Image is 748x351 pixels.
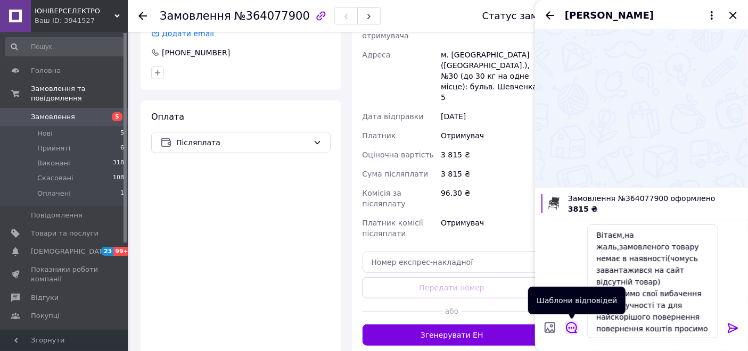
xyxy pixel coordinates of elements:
[363,151,434,159] span: Оціночна вартість
[31,229,98,238] span: Товари та послуги
[37,144,70,153] span: Прийняті
[35,6,114,16] span: ЮНІВЕРСЕЛЕКТРО
[31,293,59,303] span: Відгуки
[363,51,391,59] span: Адреса
[363,219,423,238] span: Платник комісії післяплати
[113,158,124,168] span: 318
[31,311,60,321] span: Покупці
[544,9,556,22] button: Назад
[587,224,718,338] textarea: Вітаєм,на жаль,замовленого товару немає в наявності(чомусь завантажився на сайт відсутній товар) ...
[363,252,542,273] input: Номер експрес-накладної
[31,84,128,103] span: Замовлення та повідомлення
[439,213,544,243] div: Отримувач
[482,11,580,21] div: Статус замовлення
[112,112,122,121] span: 5
[565,321,579,335] button: Відкрити шаблони відповідей
[37,189,71,198] span: Оплачені
[31,66,61,76] span: Головна
[37,129,53,138] span: Нові
[439,126,544,145] div: Отримувач
[37,173,73,183] span: Скасовані
[120,189,124,198] span: 1
[176,137,309,148] span: Післяплата
[528,287,626,314] div: Шаблони відповідей
[363,131,396,140] span: Платник
[568,205,598,213] span: 3815 ₴
[363,324,542,346] button: Згенерувати ЕН
[565,9,718,22] button: [PERSON_NAME]
[31,265,98,284] span: Показники роботи компанії
[439,107,544,126] div: [DATE]
[439,164,544,183] div: 3 815 ₴
[443,306,461,316] span: або
[120,144,124,153] span: 6
[363,112,424,121] span: Дата відправки
[37,158,70,168] span: Виконані
[101,247,113,256] span: 23
[31,211,83,220] span: Повідомлення
[5,37,125,56] input: Пошук
[568,193,742,204] span: Замовлення №364077900 оформлено
[150,28,215,39] div: Додати email
[545,194,564,213] img: 5722478188_w100_h100_krislo-skladane-naturehike.jpg
[439,145,544,164] div: 3 815 ₴
[565,9,654,22] span: [PERSON_NAME]
[363,189,406,208] span: Комісія за післяплату
[363,170,429,178] span: Сума післяплати
[31,247,110,256] span: [DEMOGRAPHIC_DATA]
[161,28,215,39] div: Додати email
[31,112,75,122] span: Замовлення
[151,112,184,122] span: Оплата
[113,247,131,256] span: 99+
[35,16,128,26] div: Ваш ID: 3941527
[160,10,231,22] span: Замовлення
[363,21,409,40] span: Телефон отримувача
[31,329,88,339] span: Каталог ProSale
[120,129,124,138] span: 5
[439,45,544,107] div: м. [GEOGRAPHIC_DATA] ([GEOGRAPHIC_DATA].), №30 (до 30 кг на одне місце): бульв. Шевченка, 5
[727,9,739,22] button: Закрити
[138,11,147,21] div: Повернутися назад
[113,173,124,183] span: 108
[161,47,231,58] div: [PHONE_NUMBER]
[234,10,310,22] span: №364077900
[439,183,544,213] div: 96.30 ₴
